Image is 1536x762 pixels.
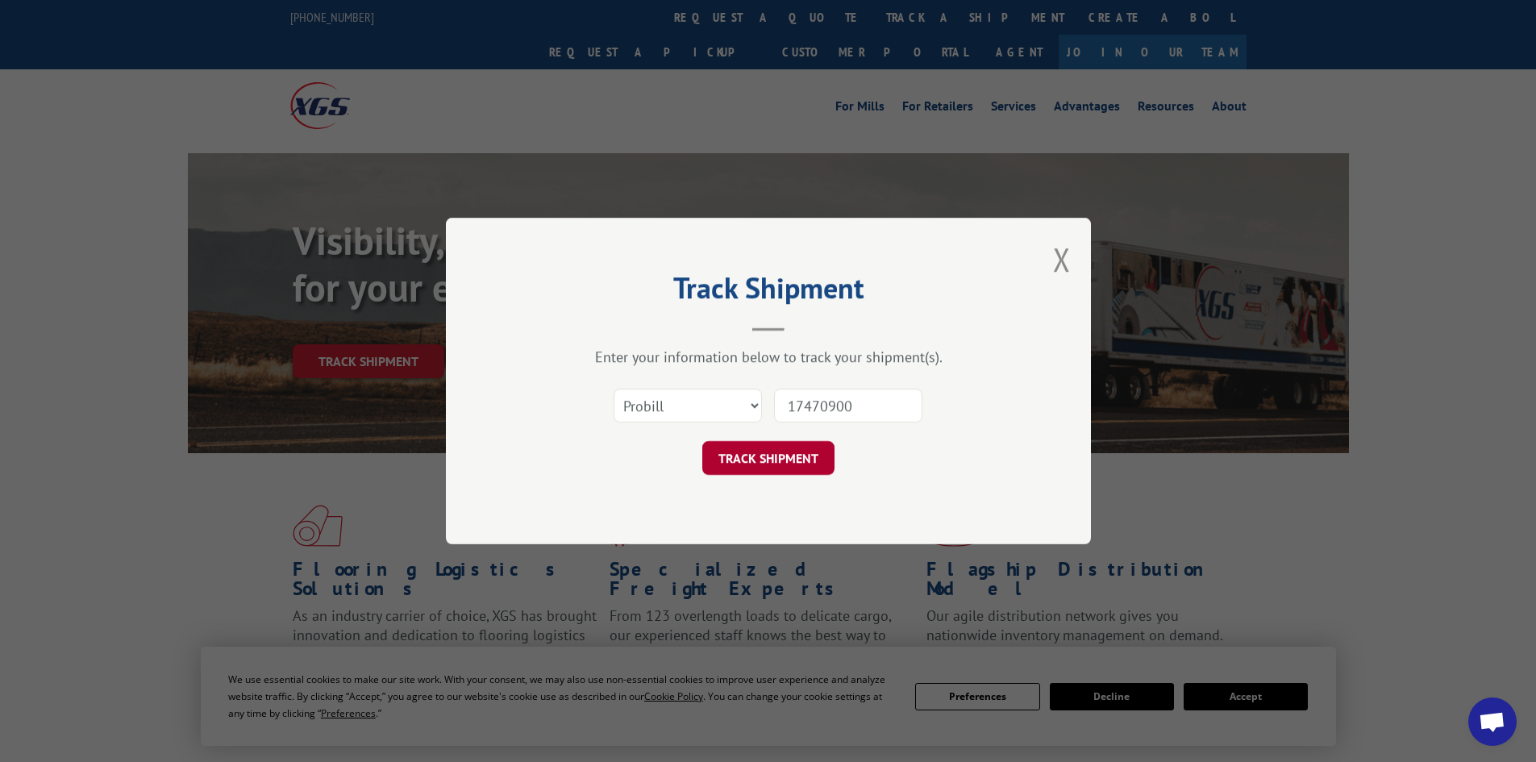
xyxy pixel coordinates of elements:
button: Close modal [1053,238,1071,281]
input: Number(s) [774,389,922,423]
h2: Track Shipment [527,277,1010,307]
div: Open chat [1468,697,1517,746]
div: Enter your information below to track your shipment(s). [527,348,1010,366]
button: TRACK SHIPMENT [702,441,835,475]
